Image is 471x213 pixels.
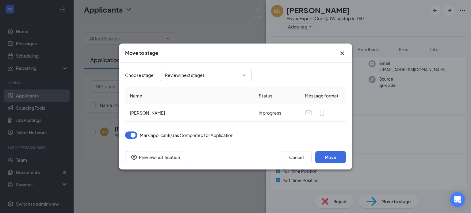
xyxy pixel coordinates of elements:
svg: MobileSms [318,109,326,116]
button: Move [315,151,346,163]
th: Status [254,87,300,104]
button: Cancel [281,151,312,163]
h3: Move to stage [125,50,158,56]
svg: Cross [339,50,346,57]
span: Choose stage : [125,72,155,78]
svg: Eye [130,154,138,161]
th: Name [125,87,254,104]
svg: ChevronDown [242,73,247,78]
th: Message format [300,87,346,104]
svg: Email [305,109,312,116]
div: Open Intercom Messenger [450,192,465,207]
span: Mark applicant(s) as Completed for Application [140,131,233,139]
button: Preview notificationEye [125,151,185,163]
td: in progress [254,104,300,122]
span: [PERSON_NAME] [130,110,165,116]
button: Close [339,50,346,57]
